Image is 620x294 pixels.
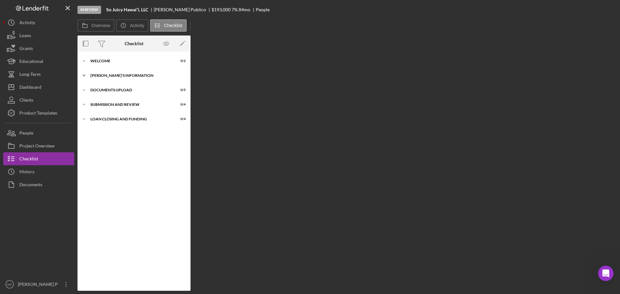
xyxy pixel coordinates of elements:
[3,165,74,178] button: History
[3,29,74,42] button: Loans
[232,7,238,12] div: 7 %
[174,117,186,121] div: 0 / 4
[3,16,74,29] button: Activity
[19,127,33,141] div: People
[3,139,74,152] button: Project Overview
[19,94,33,108] div: Clients
[174,88,186,92] div: 0 / 5
[3,42,74,55] button: Grants
[91,23,110,28] label: Overview
[90,117,170,121] div: LOAN CLOSING AND FUNDING
[19,152,38,167] div: Checklist
[3,152,74,165] button: Checklist
[19,55,43,69] div: Educational
[90,88,170,92] div: DOCUMENTS UPLOAD
[3,55,74,68] button: Educational
[3,94,74,106] button: Clients
[19,165,35,180] div: History
[125,41,143,46] div: Checklist
[150,19,187,32] button: Checklist
[90,103,170,106] div: SUBMISSION AND REVIEW
[3,68,74,81] button: Long-Term
[16,278,58,292] div: [PERSON_NAME] P
[116,19,148,32] button: Activity
[19,68,41,82] div: Long-Term
[239,7,250,12] div: 84 mo
[3,81,74,94] button: Dashboard
[3,178,74,191] button: Documents
[90,59,170,63] div: WELCOME
[256,7,270,12] div: People
[90,74,182,77] div: [PERSON_NAME]'S INFORMATION
[19,106,57,121] div: Product Templates
[7,283,12,286] text: MP
[19,16,35,31] div: Activity
[19,178,42,193] div: Documents
[174,59,186,63] div: 0 / 2
[3,127,74,139] button: People
[3,278,74,291] button: MP[PERSON_NAME] P
[19,29,31,44] div: Loans
[212,7,231,12] div: $193,000
[130,23,144,28] label: Activity
[174,103,186,106] div: 0 / 4
[19,139,55,154] div: Project Overview
[77,6,101,14] div: In Review
[77,19,114,32] button: Overview
[19,42,33,56] div: Grants
[164,23,182,28] label: Checklist
[598,266,614,281] iframe: Intercom live chat
[19,81,41,95] div: Dashboard
[154,7,212,12] div: [PERSON_NAME] Publico
[3,106,74,119] button: Product Templates
[106,7,148,12] b: So Juicy Hawaiʻi, LLC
